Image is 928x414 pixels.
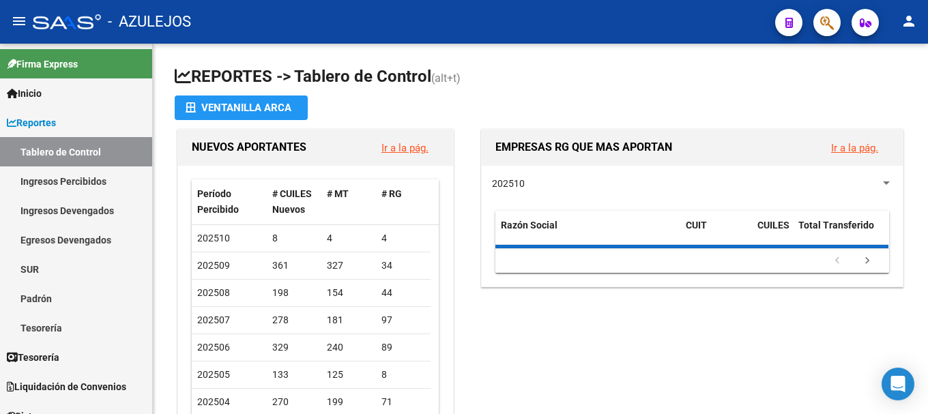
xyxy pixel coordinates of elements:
[197,342,230,353] span: 202506
[197,233,230,243] span: 202510
[197,314,230,325] span: 202507
[327,312,371,328] div: 181
[680,211,752,256] datatable-header-cell: CUIT
[831,142,878,154] a: Ir a la pág.
[381,285,425,301] div: 44
[11,13,27,29] mat-icon: menu
[327,258,371,273] div: 327
[686,220,707,231] span: CUIT
[197,188,239,215] span: Período Percibido
[7,86,42,101] span: Inicio
[381,142,429,154] a: Ir a la pág.
[495,141,672,153] span: EMPRESAS RG QUE MAS APORTAN
[186,95,297,120] div: Ventanilla ARCA
[492,178,525,189] span: 202510
[501,220,557,231] span: Razón Social
[175,95,308,120] button: Ventanilla ARCA
[272,188,312,215] span: # CUILES Nuevos
[272,394,316,410] div: 270
[7,350,59,365] span: Tesorería
[901,13,917,29] mat-icon: person
[272,367,316,383] div: 133
[267,179,321,224] datatable-header-cell: # CUILES Nuevos
[197,260,230,271] span: 202509
[327,394,371,410] div: 199
[108,7,191,37] span: - AZULEJOS
[7,379,126,394] span: Liquidación de Convenios
[175,65,906,89] h1: REPORTES -> Tablero de Control
[327,367,371,383] div: 125
[820,135,889,160] button: Ir a la pág.
[321,179,376,224] datatable-header-cell: # MT
[381,340,425,355] div: 89
[7,57,78,72] span: Firma Express
[757,220,789,231] span: CUILES
[793,211,888,256] datatable-header-cell: Total Transferido
[882,368,914,400] div: Open Intercom Messenger
[376,179,431,224] datatable-header-cell: # RG
[798,220,874,231] span: Total Transferido
[327,285,371,301] div: 154
[327,188,349,199] span: # MT
[431,72,461,85] span: (alt+t)
[381,394,425,410] div: 71
[381,258,425,273] div: 34
[272,312,316,328] div: 278
[327,340,371,355] div: 240
[824,254,850,269] a: go to previous page
[327,231,371,246] div: 4
[272,231,316,246] div: 8
[197,369,230,380] span: 202505
[854,254,880,269] a: go to next page
[381,188,402,199] span: # RG
[272,258,316,273] div: 361
[381,231,425,246] div: 4
[752,211,793,256] datatable-header-cell: CUILES
[381,312,425,328] div: 97
[197,396,230,407] span: 202504
[272,285,316,301] div: 198
[272,340,316,355] div: 329
[495,211,680,256] datatable-header-cell: Razón Social
[7,115,56,130] span: Reportes
[192,141,306,153] span: NUEVOS APORTANTES
[371,135,439,160] button: Ir a la pág.
[381,367,425,383] div: 8
[197,287,230,298] span: 202508
[192,179,267,224] datatable-header-cell: Período Percibido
